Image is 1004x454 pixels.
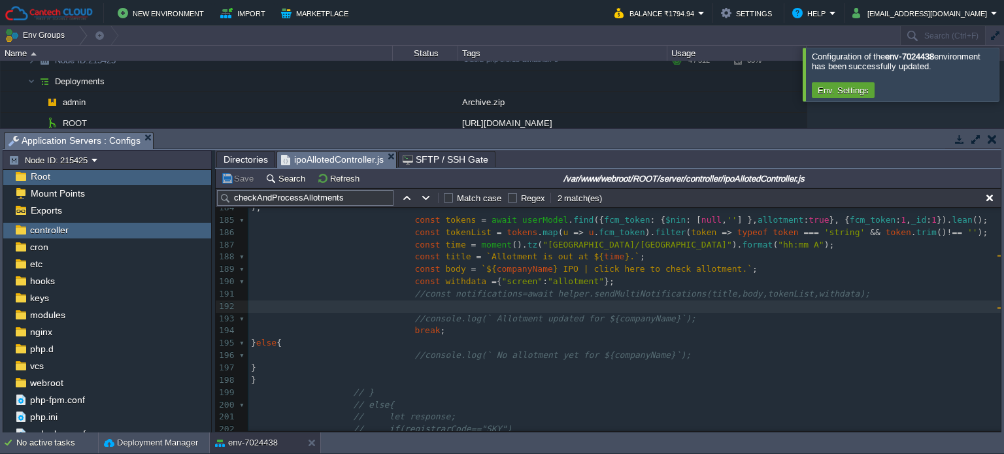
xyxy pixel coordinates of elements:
span: const [414,227,440,237]
a: vcs [27,360,46,372]
a: Mount Points [28,187,87,199]
span: _id [911,215,926,225]
span: = [476,251,481,261]
span: . [568,215,573,225]
span: , [722,215,727,225]
a: keys [27,292,51,304]
span: { [276,338,282,348]
span: const [414,215,440,225]
span: const [414,251,440,261]
span: = [471,264,477,274]
span: ( [558,227,563,237]
span: } [251,375,256,385]
span: 1 [931,215,937,225]
span: time [604,251,624,261]
span: 1 [901,215,906,225]
span: = [481,215,486,225]
div: 188 [216,251,237,263]
span: else [256,338,276,348]
img: AMDAwAAAACH5BAEAAAAALAAAAAABAAEAAAICRAEAOw== [43,93,61,113]
div: 193 [216,313,237,325]
span: // if(registrarCode=="SKY") [354,424,512,434]
a: redeploy.conf [27,428,88,440]
img: AMDAwAAAACH5BAEAAAAALAAAAAABAAEAAAICRAEAOw== [27,72,35,92]
span: : [926,215,931,225]
a: etc [27,258,44,270]
span: (); [973,215,988,225]
span: `${ [481,264,496,274]
span: { [497,276,502,286]
div: 184 [216,202,237,214]
span: ; [752,264,758,274]
div: 65% [734,51,777,71]
div: Usage [668,46,806,61]
span: trim [916,227,937,237]
span: break [414,325,440,335]
span: fcm_token [850,215,895,225]
span: //const notifications=await helper.sendMultiNotifications(title,body,tokenList,withdata); [414,289,870,299]
a: Deployments [54,76,107,88]
div: Archive.zip [458,93,667,113]
span: = [497,227,502,237]
img: AMDAwAAAACH5BAEAAAAALAAAAAABAAEAAAICRAEAOw== [27,51,35,71]
div: 197 [216,362,237,374]
img: AMDAwAAAACH5BAEAAAAALAAAAAABAAEAAAICRAEAOw== [35,93,43,113]
span: tz [527,240,538,250]
img: AMDAwAAAACH5BAEAAAAALAAAAAABAAEAAAICRAEAOw== [35,114,43,134]
a: php-fpm.conf [27,394,87,406]
div: 191 [216,288,237,300]
span: "screen" [502,276,543,286]
span: = [492,276,497,286]
button: [EMAIL_ADDRESS][DOMAIN_NAME] [852,5,991,21]
span: : [895,215,901,225]
a: admin [61,97,88,108]
span: ( [686,227,691,237]
span: tokens [507,227,537,237]
img: AMDAwAAAACH5BAEAAAAALAAAAAABAAEAAAICRAEAOw== [35,51,54,71]
span: moment [481,240,512,250]
span: () [937,227,947,237]
a: modules [27,309,67,321]
span: Application Servers : Configs [8,133,141,149]
label: Match case [457,193,501,203]
div: Name [1,46,392,61]
span: // let response; [354,412,456,421]
b: env-7024438 [885,52,933,61]
span: const [414,264,440,274]
span: fcm_token [604,215,650,225]
span: } [251,338,256,348]
span: // else{ [354,400,395,410]
span: ipoAllotedController.js [281,152,384,168]
span: // } [354,387,374,397]
div: 196 [216,349,237,362]
div: No active tasks [16,432,98,453]
span: cron [27,241,50,253]
div: 198 [216,374,237,387]
span: }.` [624,251,639,261]
span: nginx [27,326,54,338]
span: === [803,227,818,237]
span: : [ [686,215,701,225]
div: 186 [216,227,237,239]
span: ( [773,240,778,250]
button: Save [221,172,258,184]
span: } [251,363,256,372]
a: controller [27,224,71,236]
a: php.d [27,343,56,355]
span: && [870,227,880,237]
button: New Environment [118,5,208,21]
span: true [809,215,829,225]
a: hooks [27,275,57,287]
span: "[GEOGRAPHIC_DATA]/[GEOGRAPHIC_DATA]" [543,240,732,250]
button: Help [792,5,829,21]
button: Refresh [317,172,363,184]
span: Exports [28,204,64,216]
img: AMDAwAAAACH5BAEAAAAALAAAAAABAAEAAAICRAEAOw== [35,72,54,92]
span: ); [978,227,988,237]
